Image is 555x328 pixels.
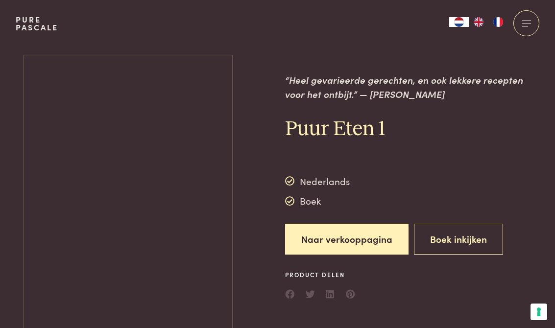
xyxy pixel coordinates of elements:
[285,117,539,142] h2: Puur Eten 1
[449,17,469,27] div: Language
[469,17,488,27] a: EN
[285,174,350,188] div: Nederlands
[285,194,350,209] div: Boek
[531,304,547,320] button: Uw voorkeuren voor toestemming voor trackingtechnologieën
[414,224,503,255] button: Boek inkijken
[285,224,409,255] a: Naar verkooppagina
[469,17,508,27] ul: Language list
[285,270,356,279] span: Product delen
[449,17,508,27] aside: Language selected: Nederlands
[488,17,508,27] a: FR
[449,17,469,27] a: NL
[16,16,58,31] a: PurePascale
[285,73,539,101] p: “Heel gevarieerde gerechten, en ook lekkere recepten voor het ontbijt.” — [PERSON_NAME]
